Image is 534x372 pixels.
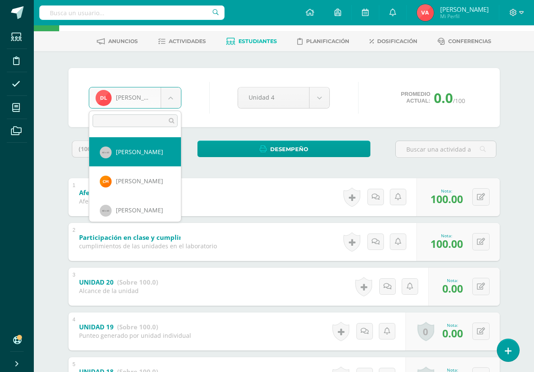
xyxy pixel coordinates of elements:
[100,205,112,217] img: 40x40
[116,177,163,185] span: [PERSON_NAME]
[116,148,163,156] span: [PERSON_NAME]
[116,206,163,214] span: [PERSON_NAME]
[100,176,112,187] img: 2038344cbce8cfb86eb0e393976d30b3.png
[100,147,112,158] img: 40x40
